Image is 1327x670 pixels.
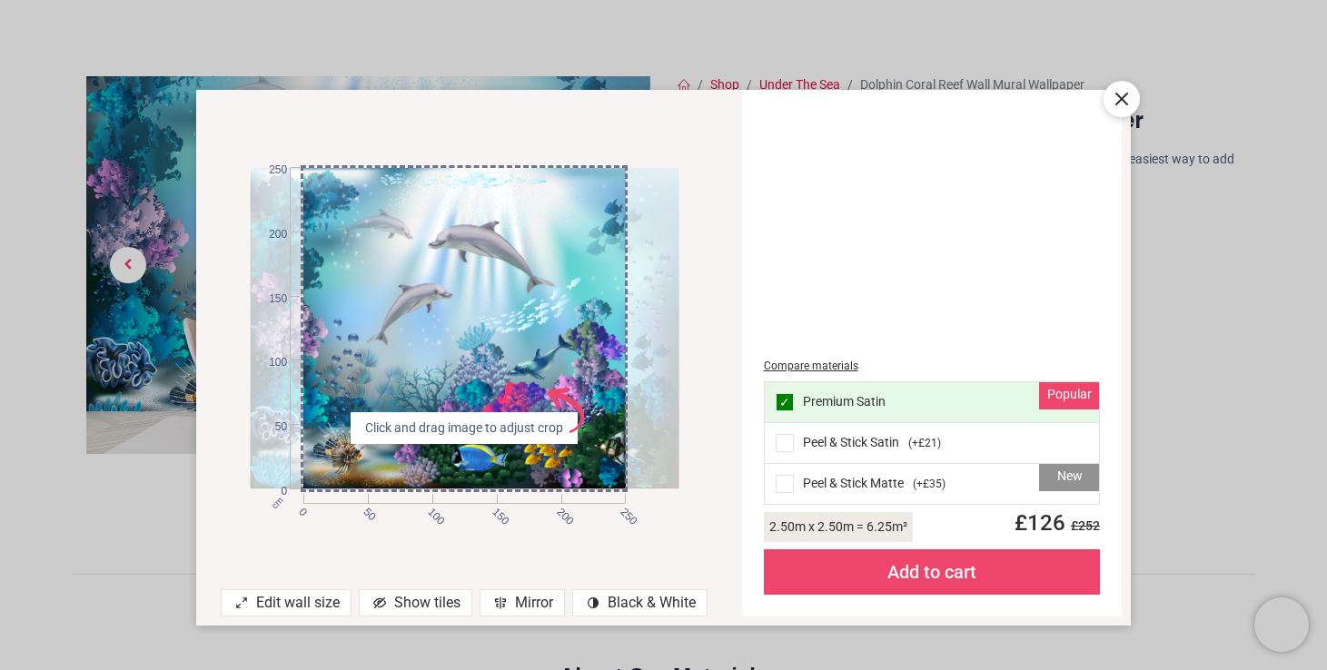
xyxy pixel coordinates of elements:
div: New [1039,464,1099,491]
div: Add to cart [764,549,1100,595]
span: ( +£35 ) [913,477,946,492]
div: Premium Satin [765,382,1099,423]
iframe: Brevo live chat [1254,597,1309,652]
span: 150 [253,291,287,307]
span: 200 [253,227,287,242]
div: Edit wall size [221,589,352,616]
span: 150 [489,505,500,517]
span: 250 [253,163,287,178]
span: 250 [618,505,629,517]
div: Compare materials [764,359,1100,374]
span: ✓ [779,396,790,409]
span: 200 [553,505,565,517]
div: Mirror [480,589,565,616]
div: 2.50 m x 2.50 m = 6.25 m² [764,512,913,542]
span: 0 [253,484,287,499]
div: Peel & Stick Satin [765,423,1099,464]
span: 50 [360,505,371,517]
span: ( +£21 ) [908,436,941,451]
span: Click and drag image to adjust crop [358,419,570,438]
span: cm [270,495,285,510]
span: 50 [253,419,287,435]
span: £ 126 [1004,510,1100,536]
div: Peel & Stick Matte [765,464,1099,504]
div: Popular [1039,382,1099,409]
span: £ 252 [1065,518,1100,533]
span: 100 [424,505,436,517]
span: 100 [253,355,287,370]
span: 0 [295,505,307,517]
div: Black & White [572,589,708,616]
div: Show tiles [359,589,472,616]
